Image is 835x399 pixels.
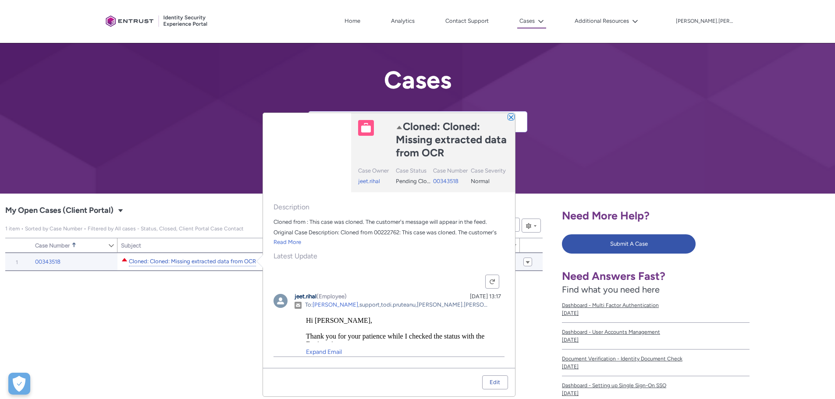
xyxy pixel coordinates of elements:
span: To: [305,301,358,308]
button: Close [508,114,514,120]
span: Dashboard - Multi Factor Authentication [562,301,750,309]
span: Latest Update [274,252,505,261]
div: Case Owner [358,166,394,177]
lightning-icon: Escalated [121,256,128,263]
span: Normal [471,178,490,184]
span: Need More Help? [562,209,650,222]
span: todi.pruteanu@fintechos.com [381,301,416,308]
div: Edit [490,376,500,389]
h1: Need Answers Fast? [562,269,750,283]
lightning-formatted-date-time: [DATE] [562,310,579,316]
img: jeet.rihal (Onfido) [274,294,288,308]
button: Cases [517,14,546,28]
button: Refresh this feed [485,275,499,289]
span: , , , , [358,301,603,308]
a: [DATE] 13:17 [470,293,501,300]
a: Cloned: Cloned: Missing extracted data from OCR [129,257,256,266]
lightning-formatted-date-time: [DATE] [562,390,579,396]
span: Document Verification - Identity Document Check [562,355,750,363]
header: Highlights panel header [263,113,515,192]
lightning-formatted-date-time: [DATE] [562,364,579,370]
a: Expand Email [306,342,505,357]
button: User Profile alexandru.tudor [675,16,733,25]
lightning-formatted-date-time: [DATE] [562,337,579,343]
span: Find what you need here [562,284,660,295]
a: Home [342,14,362,28]
iframe: Email Preview [306,317,505,373]
span: My Open Cases (Client Portal) [5,226,244,232]
span: Description [274,203,505,212]
a: jeet.rihal (Onfido) [274,300,295,307]
div: Cookie Preferences [8,373,30,395]
span: My Open Cases (Client Portal) [5,204,114,218]
button: Open Preferences [8,373,30,395]
p: [PERSON_NAME].[PERSON_NAME] [676,18,733,25]
button: List View Controls [522,219,541,233]
table: My Open Cases (Client Portal) [5,253,543,271]
span: support@onfido.com [359,301,380,308]
div: Case Severity [471,166,506,177]
button: Additional Resources [572,14,640,28]
span: Dashboard - Setting up Single Sign-On SSO [562,381,750,389]
span: Case Number [35,242,70,249]
lightning-icon: Escalated [396,121,403,132]
button: Select a List View: Cases [115,205,126,215]
div: Cloned from : This case was cloned. The customer's message will appear in the feed. Original Case... [274,217,505,238]
lightning-formatted-text: Cloned: Cloned: Missing extracted data from OCR [396,120,507,159]
a: Analytics, opens in new tab [389,14,417,28]
a: jeet.rihal [295,293,316,300]
img: Case [358,120,374,136]
input: Search for articles, cases, videos... [330,112,527,132]
a: 00343518 [35,258,60,266]
span: Dashboard - User Accounts Management [562,328,750,336]
div: Case Number [433,166,469,177]
span: Pending Closure [396,178,437,184]
a: Edit [483,376,507,389]
div: Case Status [396,166,431,177]
span: george.neacsu@fintechos.com [417,301,509,308]
span: (Employee) [316,293,347,300]
a: [PERSON_NAME] [313,301,358,308]
a: jeet.rihal [358,178,380,184]
a: Contact Support [443,14,491,28]
button: Search [309,112,330,132]
button: Submit A Case [562,234,696,254]
a: Read More [274,239,301,245]
a: 00343518 [433,178,458,184]
h2: Cases [308,67,527,94]
div: Feed [274,271,505,358]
